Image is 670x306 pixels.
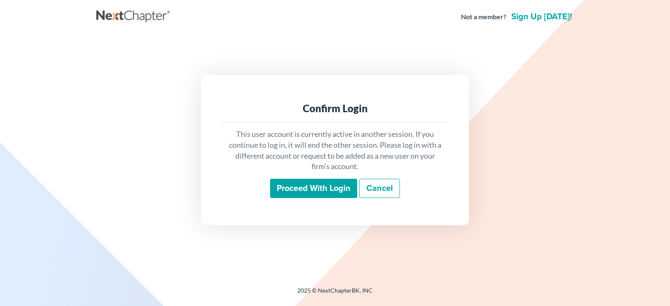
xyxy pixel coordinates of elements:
p: This user account is currently active in another session. If you continue to log in, it will end ... [228,129,442,172]
div: Confirm Login [228,102,442,115]
div: 2025 © NextChapterBK, INC [96,286,574,301]
a: Sign up [DATE]! [510,13,574,21]
input: Proceed with login [270,179,357,198]
a: Cancel [359,179,400,198]
strong: Not a member? [461,12,506,22]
